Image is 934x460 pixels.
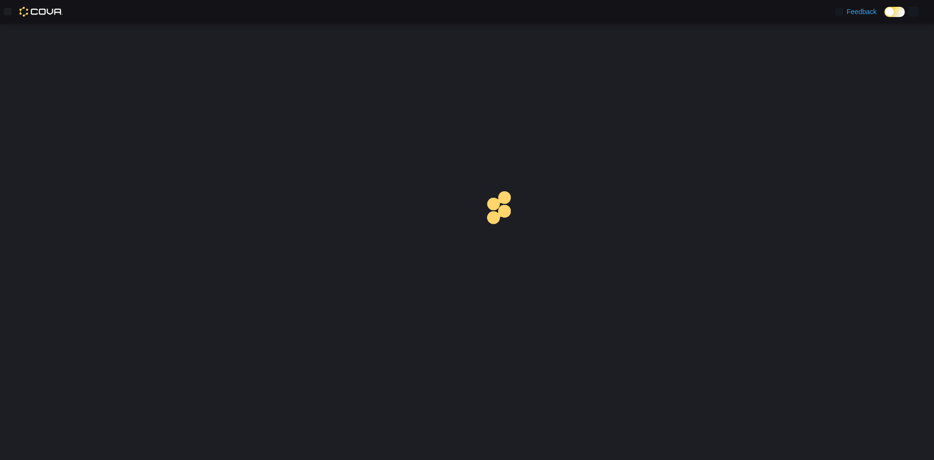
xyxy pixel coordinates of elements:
a: Feedback [831,2,880,21]
img: Cova [19,7,63,17]
span: Dark Mode [884,17,885,18]
img: cova-loader [467,184,540,257]
input: Dark Mode [884,7,905,17]
span: Feedback [847,7,877,17]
